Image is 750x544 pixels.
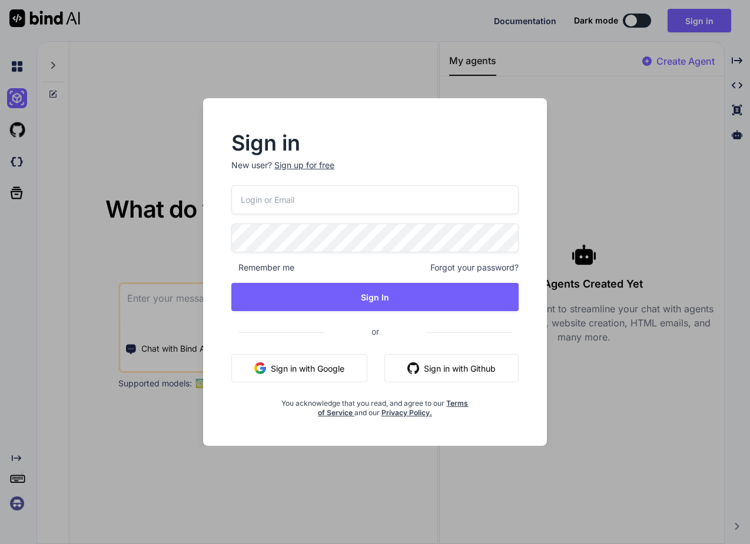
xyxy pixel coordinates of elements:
h2: Sign in [231,134,519,152]
img: google [254,362,266,374]
p: New user? [231,159,519,185]
a: Privacy Policy. [381,408,432,417]
img: github [407,362,419,374]
a: Terms of Service [318,399,469,417]
input: Login or Email [231,185,519,214]
button: Sign in with Github [384,354,519,382]
div: Sign up for free [274,159,334,171]
span: Remember me [231,262,294,273]
span: or [324,317,426,346]
span: Forgot your password? [430,262,519,273]
button: Sign in with Google [231,354,367,382]
button: Sign In [231,283,519,311]
div: You acknowledge that you read, and agree to our and our [279,392,470,418]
